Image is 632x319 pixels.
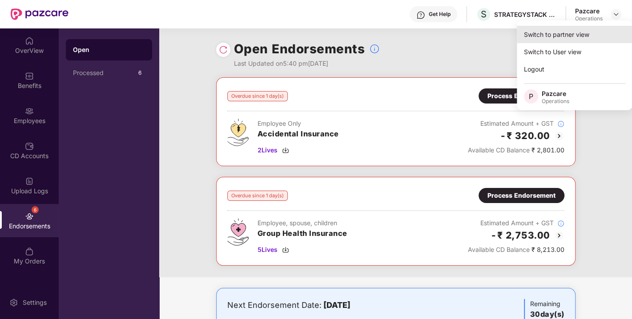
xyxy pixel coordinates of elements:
div: Open [73,45,145,54]
img: svg+xml;base64,PHN2ZyBpZD0iSW5mb18tXzMyeDMyIiBkYXRhLW5hbWU9IkluZm8gLSAzMngzMiIgeG1sbnM9Imh0dHA6Ly... [557,220,564,227]
img: svg+xml;base64,PHN2ZyBpZD0iQmFjay0yMHgyMCIgeG1sbnM9Imh0dHA6Ly93d3cudzMub3JnLzIwMDAvc3ZnIiB3aWR0aD... [554,131,564,141]
img: svg+xml;base64,PHN2ZyBpZD0iQ0RfQWNjb3VudHMiIGRhdGEtbmFtZT0iQ0QgQWNjb3VudHMiIHhtbG5zPSJodHRwOi8vd3... [25,142,34,151]
div: Process Endorsement [487,191,556,200]
div: ₹ 2,801.00 [468,145,564,155]
img: svg+xml;base64,PHN2ZyBpZD0iSW5mb18tXzMyeDMyIiBkYXRhLW5hbWU9IkluZm8gLSAzMngzMiIgeG1sbnM9Imh0dHA6Ly... [557,120,564,128]
img: svg+xml;base64,PHN2ZyBpZD0iSW5mb18tXzMyeDMyIiBkYXRhLW5hbWU9IkluZm8gLSAzMngzMiIgeG1sbnM9Imh0dHA6Ly... [369,44,380,54]
div: Operations [575,15,603,22]
img: svg+xml;base64,PHN2ZyB4bWxucz0iaHR0cDovL3d3dy53My5vcmcvMjAwMC9zdmciIHdpZHRoPSI0OS4zMjEiIGhlaWdodD... [227,119,249,146]
img: svg+xml;base64,PHN2ZyBpZD0iRW1wbG95ZWVzIiB4bWxucz0iaHR0cDovL3d3dy53My5vcmcvMjAwMC9zdmciIHdpZHRoPS... [25,107,34,116]
img: svg+xml;base64,PHN2ZyBpZD0iRW5kb3JzZW1lbnRzIiB4bWxucz0iaHR0cDovL3d3dy53My5vcmcvMjAwMC9zdmciIHdpZH... [25,212,34,221]
div: 6 [32,206,39,213]
span: Available CD Balance [468,146,530,154]
img: svg+xml;base64,PHN2ZyBpZD0iTXlfT3JkZXJzIiBkYXRhLW5hbWU9Ik15IE9yZGVycyIgeG1sbnM9Imh0dHA6Ly93d3cudz... [25,247,34,256]
div: Get Help [429,11,451,18]
h3: Accidental Insurance [258,128,339,140]
h2: -₹ 320.00 [500,128,550,143]
img: svg+xml;base64,PHN2ZyBpZD0iRG93bmxvYWQtMzJ4MzIiIHhtbG5zPSJodHRwOi8vd3d3LnczLm9yZy8yMDAwL3N2ZyIgd2... [282,147,289,154]
div: Estimated Amount + GST [468,218,564,228]
div: Overdue since 1 day(s) [227,91,288,101]
div: Pazcare [575,7,603,15]
span: Available CD Balance [468,246,530,253]
img: svg+xml;base64,PHN2ZyBpZD0iQmFjay0yMHgyMCIgeG1sbnM9Imh0dHA6Ly93d3cudzMub3JnLzIwMDAvc3ZnIiB3aWR0aD... [554,230,564,241]
h1: Open Endorsements [234,39,365,59]
div: Estimated Amount + GST [468,119,564,128]
div: 6 [134,68,145,78]
div: Overdue since 1 day(s) [227,191,288,201]
div: Processed [73,69,134,76]
img: svg+xml;base64,PHN2ZyBpZD0iSG9tZSIgeG1sbnM9Imh0dHA6Ly93d3cudzMub3JnLzIwMDAvc3ZnIiB3aWR0aD0iMjAiIG... [25,36,34,45]
img: svg+xml;base64,PHN2ZyBpZD0iRHJvcGRvd24tMzJ4MzIiIHhtbG5zPSJodHRwOi8vd3d3LnczLm9yZy8yMDAwL3N2ZyIgd2... [612,11,620,18]
div: Process Endorsement [487,91,556,101]
img: svg+xml;base64,PHN2ZyBpZD0iRG93bmxvYWQtMzJ4MzIiIHhtbG5zPSJodHRwOi8vd3d3LnczLm9yZy8yMDAwL3N2ZyIgd2... [282,246,289,253]
div: STRATEGYSTACK CONSULTING PRIVATE LIMITED [494,10,556,19]
img: svg+xml;base64,PHN2ZyBpZD0iSGVscC0zMngzMiIgeG1sbnM9Imh0dHA6Ly93d3cudzMub3JnLzIwMDAvc3ZnIiB3aWR0aD... [416,11,425,20]
img: svg+xml;base64,PHN2ZyBpZD0iU2V0dGluZy0yMHgyMCIgeG1sbnM9Imh0dHA6Ly93d3cudzMub3JnLzIwMDAvc3ZnIiB3aW... [9,298,18,307]
span: 2 Lives [258,145,278,155]
div: Operations [542,98,569,105]
div: ₹ 8,213.00 [468,245,564,255]
img: svg+xml;base64,PHN2ZyB4bWxucz0iaHR0cDovL3d3dy53My5vcmcvMjAwMC9zdmciIHdpZHRoPSI0Ny43MTQiIGhlaWdodD... [227,218,249,246]
div: Settings [20,298,49,307]
div: Next Endorsement Date: [227,299,447,311]
h2: -₹ 2,753.00 [491,228,550,243]
span: P [529,91,533,102]
div: Employee, spouse, children [258,218,347,228]
img: svg+xml;base64,PHN2ZyBpZD0iVXBsb2FkX0xvZ3MiIGRhdGEtbmFtZT0iVXBsb2FkIExvZ3MiIHhtbG5zPSJodHRwOi8vd3... [25,177,34,186]
span: 5 Lives [258,245,278,255]
b: [DATE] [323,300,350,310]
div: Pazcare [542,89,569,98]
div: Last Updated on 5:40 pm[DATE] [234,59,380,68]
img: New Pazcare Logo [11,8,68,20]
img: svg+xml;base64,PHN2ZyBpZD0iUmVsb2FkLTMyeDMyIiB4bWxucz0iaHR0cDovL3d3dy53My5vcmcvMjAwMC9zdmciIHdpZH... [219,45,228,54]
h3: Group Health Insurance [258,228,347,239]
img: svg+xml;base64,PHN2ZyBpZD0iQmVuZWZpdHMiIHhtbG5zPSJodHRwOi8vd3d3LnczLm9yZy8yMDAwL3N2ZyIgd2lkdGg9Ij... [25,72,34,80]
div: Employee Only [258,119,339,128]
span: S [481,9,487,20]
